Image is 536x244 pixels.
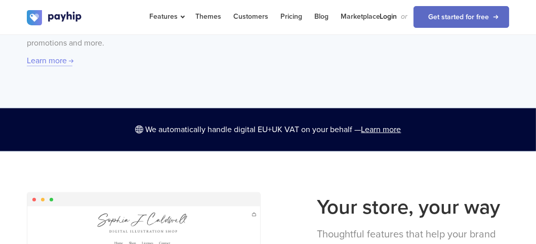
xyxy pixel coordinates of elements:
img: logo.svg [27,10,83,25]
a: Get started for free [414,6,509,28]
a: Learn more [27,56,72,66]
h2: Your store, your way [317,192,509,222]
span: Features [150,12,183,21]
a: Learn more [361,125,401,135]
